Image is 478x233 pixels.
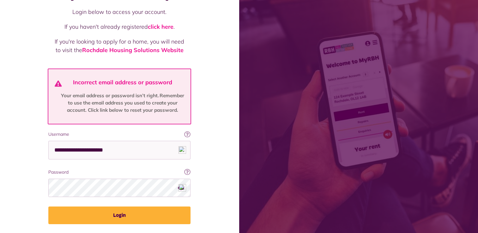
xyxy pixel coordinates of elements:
[48,206,191,224] button: Login
[55,8,184,16] p: Login below to access your account.
[178,146,186,154] img: npw-badge-icon-locked.svg
[48,169,191,176] label: Password
[58,92,187,114] p: Your email address or password isn’t right. Remember to use the email address you used to create ...
[55,22,184,31] p: If you haven't already registered .
[178,184,186,192] img: npw-badge-icon-locked.svg
[58,79,187,86] h4: Incorrect email address or password
[148,23,173,30] a: click here
[48,131,191,138] label: Username
[82,46,184,54] a: Rochdale Housing Solutions Website
[55,37,184,54] p: If you're looking to apply for a home, you will need to visit the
